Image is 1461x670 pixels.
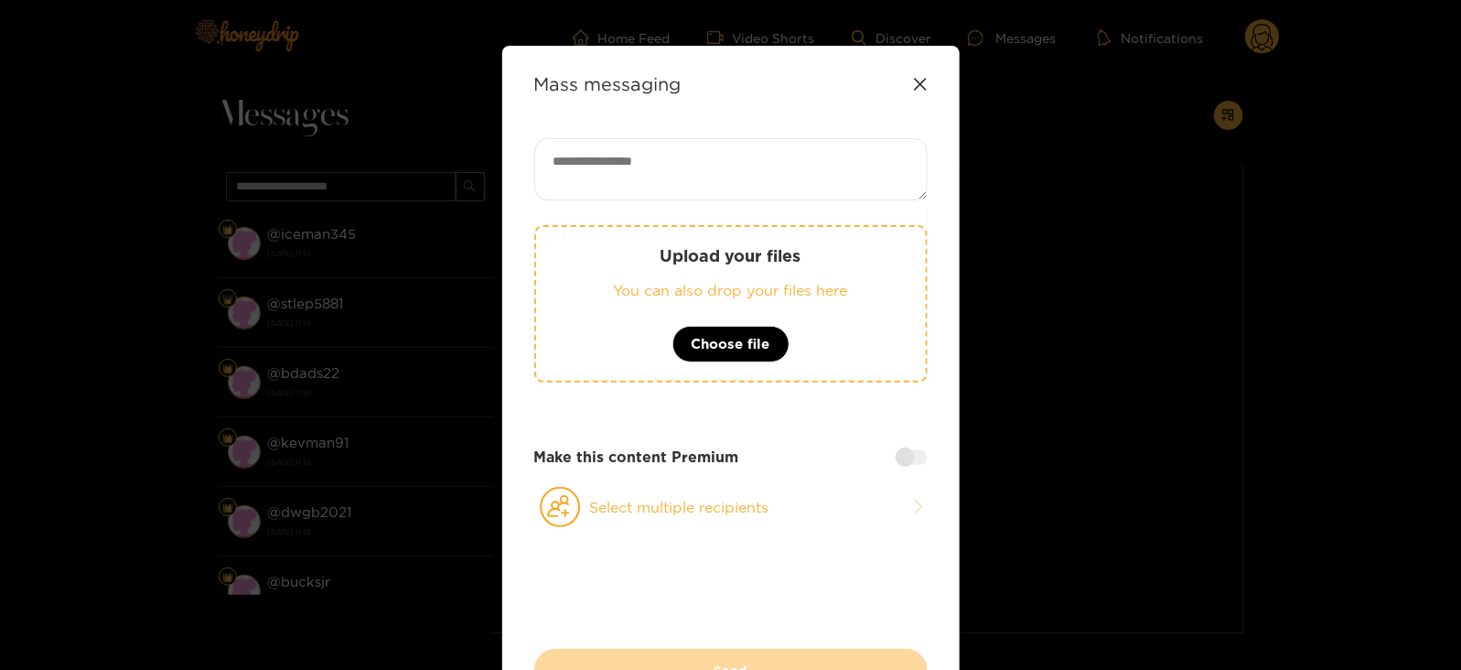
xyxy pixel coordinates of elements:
[534,447,739,468] strong: Make this content Premium
[534,486,928,528] button: Select multiple recipients
[672,326,790,362] button: Choose file
[573,245,889,266] p: Upload your files
[573,280,889,301] p: You can also drop your files here
[692,333,770,355] span: Choose file
[534,73,682,94] strong: Mass messaging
